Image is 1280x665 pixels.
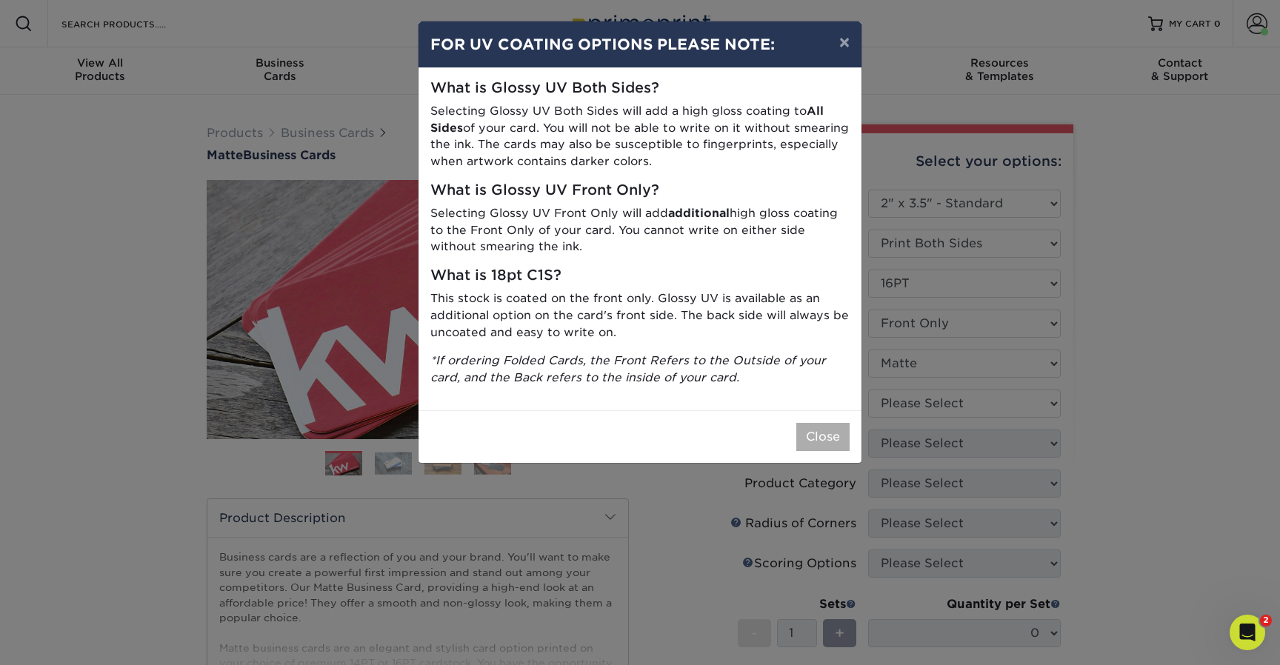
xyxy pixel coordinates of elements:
[827,21,861,63] button: ×
[430,267,850,284] h5: What is 18pt C1S?
[430,290,850,341] p: This stock is coated on the front only. Glossy UV is available as an additional option on the car...
[430,33,850,56] h4: FOR UV COATING OPTIONS PLEASE NOTE:
[796,423,850,451] button: Close
[430,205,850,255] p: Selecting Glossy UV Front Only will add high gloss coating to the Front Only of your card. You ca...
[430,182,850,199] h5: What is Glossy UV Front Only?
[430,80,850,97] h5: What is Glossy UV Both Sides?
[430,103,850,170] p: Selecting Glossy UV Both Sides will add a high gloss coating to of your card. You will not be abl...
[668,206,730,220] strong: additional
[1260,615,1272,626] span: 2
[430,104,824,135] strong: All Sides
[430,353,826,384] i: *If ordering Folded Cards, the Front Refers to the Outside of your card, and the Back refers to t...
[1230,615,1265,650] iframe: Intercom live chat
